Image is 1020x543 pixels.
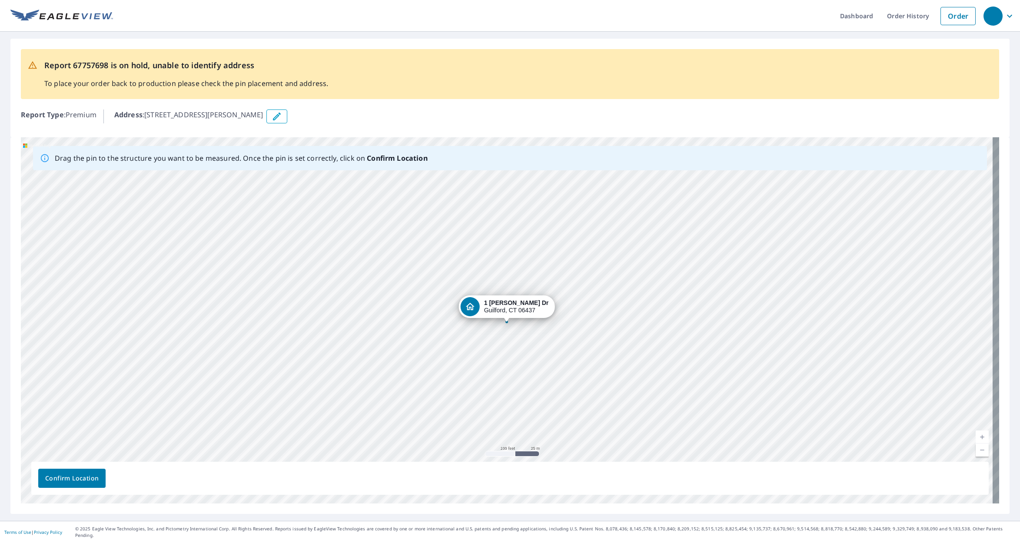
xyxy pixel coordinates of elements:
div: Dropped pin, building 1, Residential property, 1 Chasse Dr Guilford, CT 06437 [459,295,555,322]
div: Guilford, CT 06437 [484,299,549,314]
b: Confirm Location [367,153,427,163]
p: Drag the pin to the structure you want to be measured. Once the pin is set correctly, click on [55,153,428,163]
img: EV Logo [10,10,113,23]
a: Current Level 18, Zoom In [976,430,989,444]
span: Confirm Location [45,473,99,484]
a: Order [940,7,976,25]
a: Terms of Use [4,529,31,535]
b: Address [114,110,143,119]
a: Privacy Policy [34,529,62,535]
button: Confirm Location [38,469,106,488]
p: : [STREET_ADDRESS][PERSON_NAME] [114,109,263,123]
p: © 2025 Eagle View Technologies, Inc. and Pictometry International Corp. All Rights Reserved. Repo... [75,526,1016,539]
b: Report Type [21,110,64,119]
p: | [4,530,62,535]
a: Current Level 18, Zoom Out [976,444,989,457]
p: To place your order back to production please check the pin placement and address. [44,78,328,89]
strong: 1 [PERSON_NAME] Dr [484,299,549,306]
p: Report 67757698 is on hold, unable to identify address [44,60,328,71]
p: : Premium [21,109,96,123]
